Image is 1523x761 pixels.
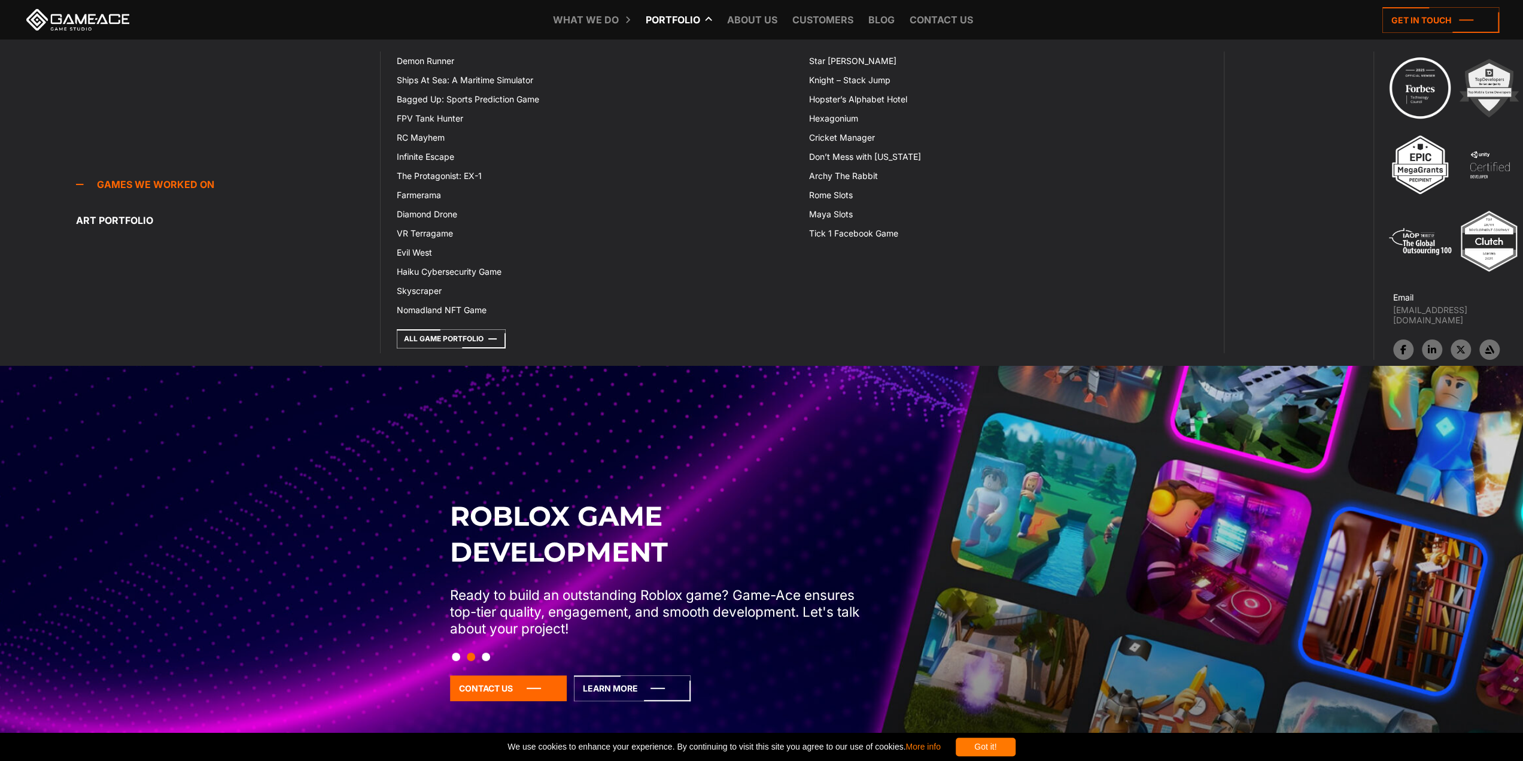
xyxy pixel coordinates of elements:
[390,224,802,243] a: VR Terragame
[802,186,1214,205] a: Rome Slots
[390,147,802,166] a: Infinite Escape
[1387,132,1453,198] img: 3
[956,738,1016,756] div: Got it!
[397,329,506,348] a: All Game Portfolio
[450,675,567,701] a: Contact Us
[452,647,460,667] button: Slide 1
[802,109,1214,128] a: Hexagonium
[390,71,802,90] a: Ships At Sea: A Maritime Simulator
[390,51,802,71] a: Demon Runner
[574,675,691,701] a: Learn More
[1393,305,1523,325] a: [EMAIL_ADDRESS][DOMAIN_NAME]
[802,51,1214,71] a: Star [PERSON_NAME]
[802,166,1214,186] a: Archy The Rabbit
[507,738,940,756] span: We use cookies to enhance your experience. By continuing to visit this site you agree to our use ...
[450,587,868,637] p: Ready to build an outstanding Roblox game? Game-Ace ensures top-tier quality, engagement, and smo...
[802,128,1214,147] a: Cricket Manager
[390,109,802,128] a: FPV Tank Hunter
[390,243,802,262] a: Evil West
[390,90,802,109] a: Bagged Up: Sports Prediction Game
[1387,55,1453,121] img: Technology council badge program ace 2025 game ace
[1457,132,1522,198] img: 4
[390,166,802,186] a: The Protagonist: EX-1
[467,647,475,667] button: Slide 2
[76,208,380,232] a: Art portfolio
[1387,208,1453,274] img: 5
[390,262,802,281] a: Haiku Cybersecurity Game
[450,498,868,570] h2: Roblox Game Development
[390,128,802,147] a: RC Mayhem
[1393,292,1413,302] strong: Email
[802,205,1214,224] a: Maya Slots
[905,742,940,751] a: More info
[76,172,380,196] a: Games we worked on
[1382,7,1499,33] a: Get in touch
[802,71,1214,90] a: Knight – Stack Jump
[1456,208,1522,274] img: Top ar vr development company gaming 2025 game ace
[802,90,1214,109] a: Hopster’s Alphabet Hotel
[1456,55,1522,121] img: 2
[390,301,802,320] a: Nomadland NFT Game
[390,186,802,205] a: Farmerama
[482,647,490,667] button: Slide 3
[802,224,1214,243] a: Tick 1 Facebook Game
[390,205,802,224] a: Diamond Drone
[802,147,1214,166] a: Don’t Mess with [US_STATE]
[390,281,802,301] a: Skyscraper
